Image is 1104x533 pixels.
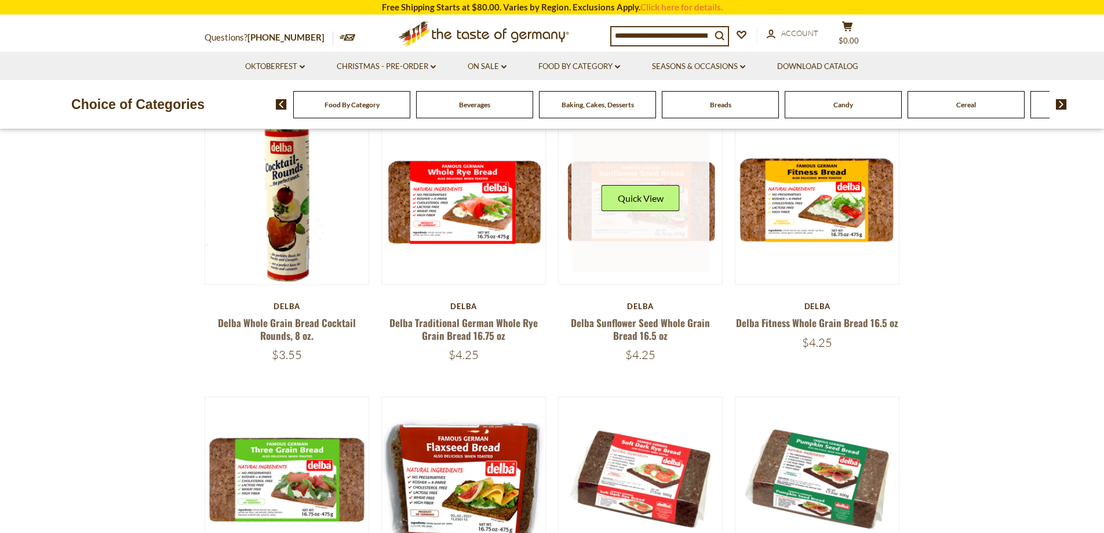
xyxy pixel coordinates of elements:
[625,347,655,362] span: $4.25
[449,347,479,362] span: $4.25
[767,27,818,40] a: Account
[558,302,723,311] div: Delba
[602,185,680,211] button: Quick View
[640,2,723,12] a: Click here for details.
[247,32,325,42] a: [PHONE_NUMBER]
[781,28,818,38] span: Account
[710,100,731,109] a: Breads
[459,100,490,109] a: Beverages
[325,100,380,109] a: Food By Category
[468,60,507,73] a: On Sale
[777,60,858,73] a: Download Catalog
[735,120,899,284] img: Delba
[652,60,745,73] a: Seasons & Occasions
[272,347,302,362] span: $3.55
[559,120,723,284] img: Delba
[337,60,436,73] a: Christmas - PRE-ORDER
[833,100,853,109] a: Candy
[802,335,832,350] span: $4.25
[956,100,976,109] a: Cereal
[1056,99,1067,110] img: next arrow
[571,316,710,342] a: Delba Sunflower Seed Whole Grain Bread 16.5 oz
[562,100,634,109] a: Baking, Cakes, Desserts
[382,120,546,284] img: Delba
[735,302,900,311] div: Delba
[736,316,898,330] a: Delba Fitness Whole Grain Bread 16.5 oz
[205,302,370,311] div: Delba
[276,99,287,110] img: previous arrow
[389,316,538,342] a: Delba Traditional German Whole Rye Grain Bread 16.75 oz
[830,21,865,50] button: $0.00
[245,60,305,73] a: Oktoberfest
[205,30,333,45] p: Questions?
[839,36,859,45] span: $0.00
[205,120,369,284] img: Delba
[538,60,620,73] a: Food By Category
[381,302,546,311] div: Delba
[218,316,356,342] a: Delba Whole Grain Bread Cocktail Rounds, 8 oz.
